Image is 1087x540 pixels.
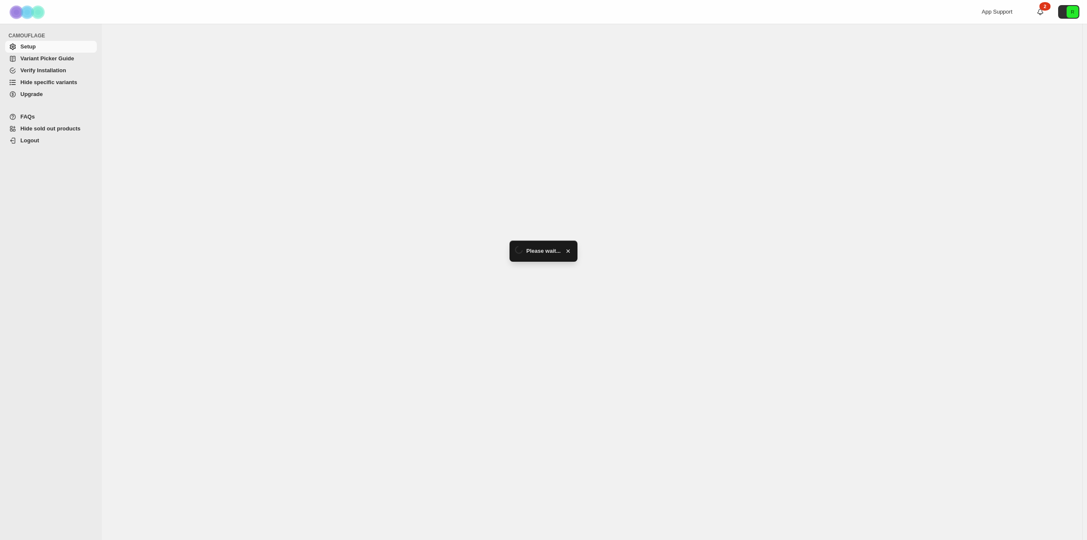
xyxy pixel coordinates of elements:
a: Variant Picker Guide [5,53,97,65]
a: Hide sold out products [5,123,97,135]
span: Please wait... [527,247,561,255]
div: 2 [1039,2,1050,11]
span: Avatar with initials R [1067,6,1079,18]
span: Verify Installation [20,67,66,74]
span: App Support [982,8,1012,15]
a: Upgrade [5,88,97,100]
a: Verify Installation [5,65,97,76]
span: Upgrade [20,91,43,97]
a: 2 [1036,8,1045,16]
img: Camouflage [7,0,49,24]
a: FAQs [5,111,97,123]
span: CAMOUFLAGE [8,32,98,39]
a: Logout [5,135,97,147]
span: Hide specific variants [20,79,77,85]
a: Hide specific variants [5,76,97,88]
button: Avatar with initials R [1058,5,1079,19]
text: R [1071,9,1074,14]
span: Variant Picker Guide [20,55,74,62]
span: Hide sold out products [20,125,81,132]
span: Setup [20,43,36,50]
span: FAQs [20,113,35,120]
span: Logout [20,137,39,144]
a: Setup [5,41,97,53]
